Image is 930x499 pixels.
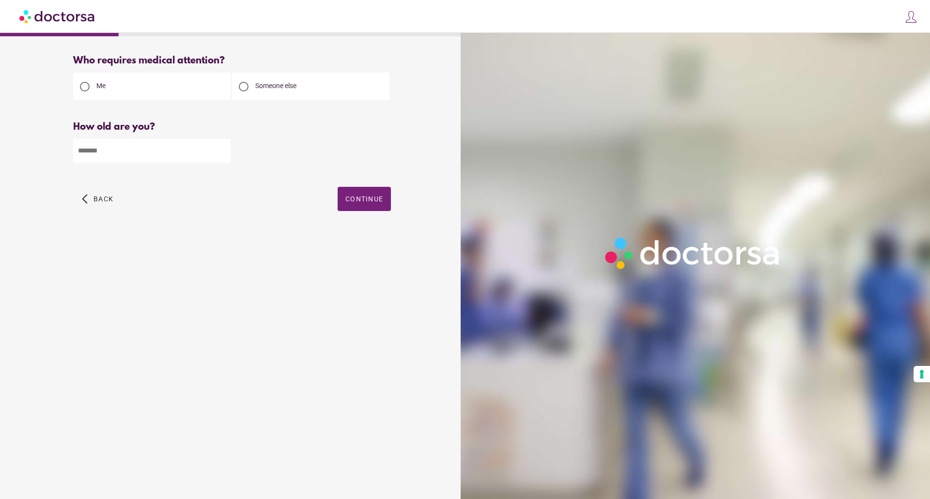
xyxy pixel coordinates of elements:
[19,5,96,27] img: Doctorsa.com
[93,195,113,203] span: Back
[914,366,930,382] button: Your consent preferences for tracking technologies
[338,187,391,211] button: Continue
[600,232,786,274] img: Logo-Doctorsa-trans-White-partial-flat.png
[73,55,391,66] div: Who requires medical attention?
[73,121,391,133] div: How old are you?
[345,195,383,203] span: Continue
[904,10,918,24] img: icons8-customer-100.png
[96,82,106,90] span: Me
[255,82,296,90] span: Someone else
[78,187,117,211] button: arrow_back_ios Back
